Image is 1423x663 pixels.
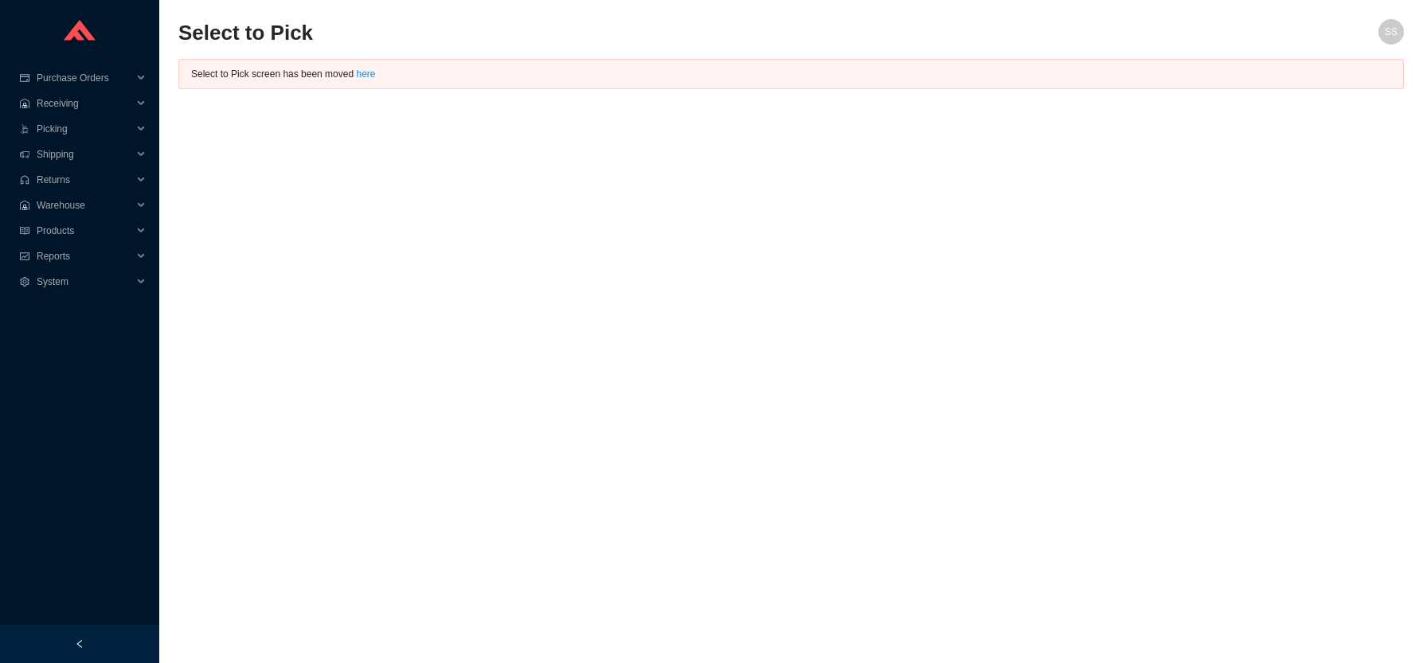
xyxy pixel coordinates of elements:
[178,19,1097,47] h2: Select to Pick
[37,116,132,142] span: Picking
[19,226,30,236] span: read
[37,65,132,91] span: Purchase Orders
[37,218,132,244] span: Products
[19,252,30,261] span: fund
[37,91,132,116] span: Receiving
[356,68,375,80] a: here
[37,193,132,218] span: Warehouse
[19,175,30,185] span: customer-service
[37,167,132,193] span: Returns
[37,142,132,167] span: Shipping
[191,66,1391,82] div: Select to Pick screen has been moved
[37,269,132,294] span: System
[19,277,30,287] span: setting
[1385,19,1398,45] span: SS
[75,639,84,649] span: left
[37,244,132,269] span: Reports
[19,73,30,83] span: credit-card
